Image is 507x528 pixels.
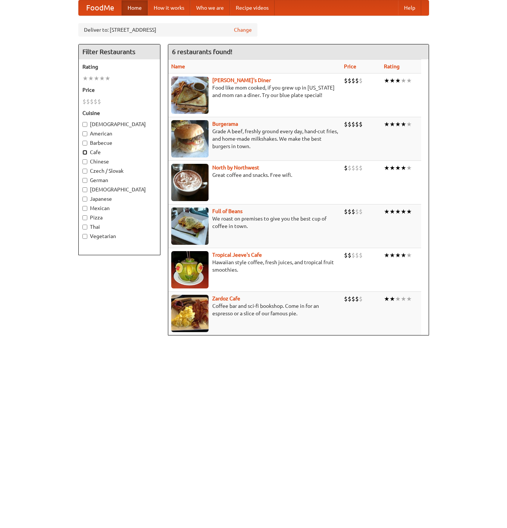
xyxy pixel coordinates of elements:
[82,204,156,212] label: Mexican
[82,158,156,165] label: Chinese
[384,76,389,85] li: ★
[171,120,209,157] img: burgerama.jpg
[171,295,209,332] img: zardoz.jpg
[212,121,238,127] a: Burgerama
[212,252,262,258] b: Tropical Jeeve's Cafe
[406,251,412,259] li: ★
[82,186,156,193] label: [DEMOGRAPHIC_DATA]
[105,74,110,82] li: ★
[355,207,359,216] li: $
[359,120,363,128] li: $
[82,234,87,239] input: Vegetarian
[395,295,401,303] li: ★
[344,251,348,259] li: $
[171,63,185,69] a: Name
[355,251,359,259] li: $
[344,295,348,303] li: $
[82,109,156,117] h5: Cuisine
[82,63,156,71] h5: Rating
[171,207,209,245] img: beans.jpg
[82,178,87,183] input: German
[82,225,87,229] input: Thai
[82,187,87,192] input: [DEMOGRAPHIC_DATA]
[82,122,87,127] input: [DEMOGRAPHIC_DATA]
[344,120,348,128] li: $
[88,74,94,82] li: ★
[359,295,363,303] li: $
[79,44,160,59] h4: Filter Restaurants
[355,120,359,128] li: $
[212,77,271,83] a: [PERSON_NAME]'s Diner
[384,251,389,259] li: ★
[395,76,401,85] li: ★
[122,0,148,15] a: Home
[79,0,122,15] a: FoodMe
[171,128,338,150] p: Grade A beef, freshly ground every day, hand-cut fries, and home-made milkshakes. We make the bes...
[171,215,338,230] p: We roast on premises to give you the best cup of coffee in town.
[359,164,363,172] li: $
[82,130,156,137] label: American
[94,97,97,106] li: $
[398,0,421,15] a: Help
[82,197,87,201] input: Japanese
[82,159,87,164] input: Chinese
[351,120,355,128] li: $
[406,295,412,303] li: ★
[384,120,389,128] li: ★
[344,76,348,85] li: $
[406,207,412,216] li: ★
[171,76,209,114] img: sallys.jpg
[82,121,156,128] label: [DEMOGRAPHIC_DATA]
[389,207,395,216] li: ★
[82,131,87,136] input: American
[348,251,351,259] li: $
[82,141,87,146] input: Barbecue
[355,76,359,85] li: $
[82,86,156,94] h5: Price
[389,295,395,303] li: ★
[97,97,101,106] li: $
[348,76,351,85] li: $
[212,296,240,302] b: Zardoz Cafe
[82,167,156,175] label: Czech / Slovak
[234,26,252,34] a: Change
[351,251,355,259] li: $
[406,76,412,85] li: ★
[359,76,363,85] li: $
[401,76,406,85] li: ★
[359,207,363,216] li: $
[348,295,351,303] li: $
[401,120,406,128] li: ★
[344,164,348,172] li: $
[344,63,356,69] a: Price
[82,195,156,203] label: Japanese
[82,176,156,184] label: German
[82,97,86,106] li: $
[395,164,401,172] li: ★
[395,120,401,128] li: ★
[389,164,395,172] li: ★
[82,223,156,231] label: Thai
[82,150,87,155] input: Cafe
[351,207,355,216] li: $
[348,120,351,128] li: $
[212,208,242,214] a: Full of Beans
[401,251,406,259] li: ★
[401,164,406,172] li: ★
[212,165,259,171] a: North by Northwest
[82,139,156,147] label: Barbecue
[351,76,355,85] li: $
[171,171,338,179] p: Great coffee and snacks. Free wifi.
[86,97,90,106] li: $
[359,251,363,259] li: $
[389,120,395,128] li: ★
[82,169,87,174] input: Czech / Slovak
[82,206,87,211] input: Mexican
[348,164,351,172] li: $
[384,63,400,69] a: Rating
[82,215,87,220] input: Pizza
[82,149,156,156] label: Cafe
[406,120,412,128] li: ★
